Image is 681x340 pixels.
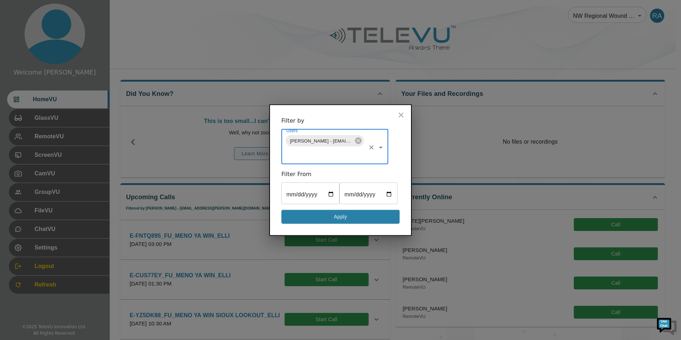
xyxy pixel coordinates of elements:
[394,108,408,122] button: close
[281,117,304,124] span: Filter by
[367,143,376,153] button: Clear
[376,143,386,153] button: Open
[286,135,364,146] div: [PERSON_NAME] - [EMAIL_ADDRESS][PERSON_NAME][DOMAIN_NAME]
[281,170,400,179] div: Filter From
[281,210,400,224] button: Apply
[286,136,357,145] span: [PERSON_NAME] - [EMAIL_ADDRESS][PERSON_NAME][DOMAIN_NAME]
[656,315,677,336] img: Chat Widget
